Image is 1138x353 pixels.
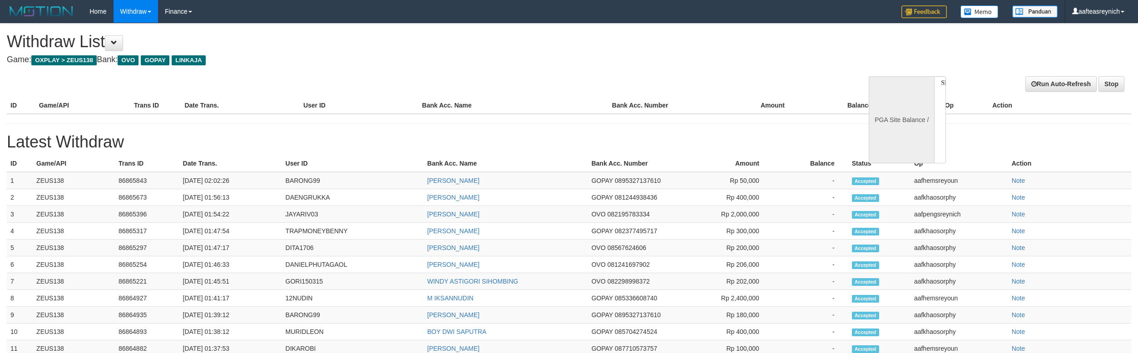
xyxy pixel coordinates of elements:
a: Note [1012,278,1025,285]
a: [PERSON_NAME] [427,345,480,352]
td: - [773,324,848,340]
a: [PERSON_NAME] [427,227,480,235]
span: 085336608740 [615,294,657,302]
a: Note [1012,261,1025,268]
td: TRAPMONEYBENNY [282,223,424,240]
td: 86865254 [115,256,179,273]
a: Note [1012,328,1025,335]
td: aafkhaosorphy [910,240,1008,256]
th: Bank Acc. Number [609,97,703,114]
span: GOPAY [591,227,613,235]
a: [PERSON_NAME] [427,261,480,268]
td: ZEUS138 [33,189,115,206]
span: 082298998372 [607,278,649,285]
a: Stop [1098,76,1124,92]
th: Trans ID [130,97,181,114]
td: Rp 2,000,000 [684,206,772,223]
h1: Latest Withdraw [7,133,1131,151]
td: Rp 202,000 [684,273,772,290]
td: - [773,240,848,256]
td: Rp 50,000 [684,172,772,189]
a: Note [1012,244,1025,251]
span: GOPAY [591,294,613,302]
span: GOPAY [591,328,613,335]
span: Accepted [852,261,879,269]
td: Rp 206,000 [684,256,772,273]
th: Date Trans. [179,155,282,172]
th: Balance [773,155,848,172]
td: 86865843 [115,172,179,189]
a: WINDY ASTIGORI SIHOMBING [427,278,518,285]
a: Note [1012,194,1025,201]
td: ZEUS138 [33,307,115,324]
td: ZEUS138 [33,240,115,256]
span: OVO [591,261,605,268]
th: User ID [282,155,424,172]
td: 86864893 [115,324,179,340]
td: - [773,290,848,307]
td: - [773,206,848,223]
td: [DATE] 01:47:54 [179,223,282,240]
span: 0895327137610 [615,311,661,319]
span: Accepted [852,295,879,303]
td: - [773,189,848,206]
td: 6 [7,256,33,273]
td: 10 [7,324,33,340]
th: Bank Acc. Number [588,155,684,172]
td: 86865297 [115,240,179,256]
td: [DATE] 01:45:51 [179,273,282,290]
span: Accepted [852,194,879,202]
td: ZEUS138 [33,273,115,290]
th: Amount [703,97,798,114]
th: Bank Acc. Name [424,155,588,172]
a: Note [1012,294,1025,302]
th: User ID [300,97,418,114]
th: Op [910,155,1008,172]
span: Accepted [852,228,879,235]
span: OXPLAY > ZEUS138 [31,55,97,65]
td: 2 [7,189,33,206]
span: GOPAY [141,55,169,65]
td: - [773,256,848,273]
td: aafhemsreyoun [910,172,1008,189]
td: Rp 300,000 [684,223,772,240]
td: ZEUS138 [33,256,115,273]
td: - [773,273,848,290]
td: ZEUS138 [33,324,115,340]
th: Date Trans. [181,97,299,114]
td: aafkhaosorphy [910,223,1008,240]
img: MOTION_logo.png [7,5,76,18]
td: 5 [7,240,33,256]
span: 0895327137610 [615,177,661,184]
td: [DATE] 01:46:33 [179,256,282,273]
span: GOPAY [591,177,613,184]
td: MURIDLEON [282,324,424,340]
td: DANIELPHUTAGAOL [282,256,424,273]
span: GOPAY [591,194,613,201]
td: ZEUS138 [33,223,115,240]
td: 86865673 [115,189,179,206]
td: 86864935 [115,307,179,324]
a: M IKSANNUDIN [427,294,474,302]
td: BARONG99 [282,307,424,324]
td: - [773,223,848,240]
td: ZEUS138 [33,290,115,307]
th: Trans ID [115,155,179,172]
td: GORI150315 [282,273,424,290]
span: Accepted [852,345,879,353]
td: 86864927 [115,290,179,307]
td: 4 [7,223,33,240]
td: Rp 180,000 [684,307,772,324]
td: aafpengsreynich [910,206,1008,223]
a: [PERSON_NAME] [427,311,480,319]
span: 08567624606 [607,244,646,251]
a: Note [1012,177,1025,184]
span: 082377495717 [615,227,657,235]
td: 12NUDIN [282,290,424,307]
td: Rp 200,000 [684,240,772,256]
th: Game/API [35,97,130,114]
td: 7 [7,273,33,290]
td: 9 [7,307,33,324]
td: aafkhaosorphy [910,256,1008,273]
th: Action [989,97,1131,114]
